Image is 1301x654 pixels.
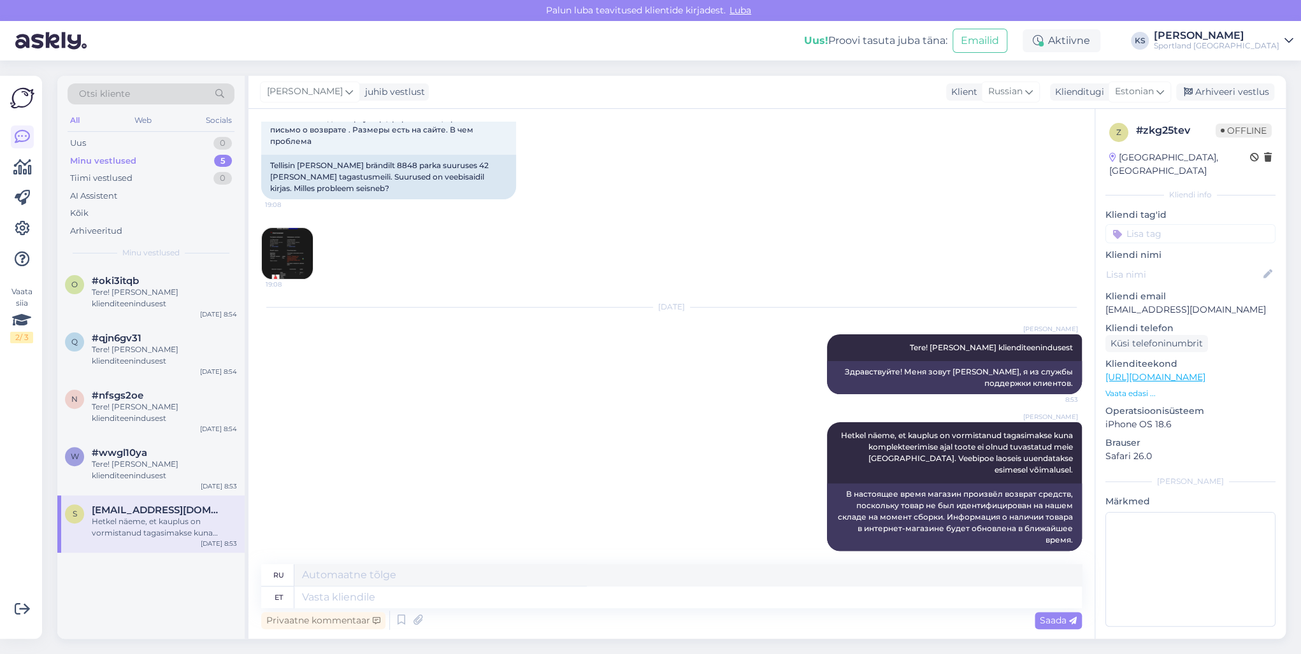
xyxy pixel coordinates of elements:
[92,459,237,481] div: Tere! [PERSON_NAME] klienditeenindusest
[988,85,1023,99] span: Russian
[92,390,143,401] span: #nfsgs2oe
[132,112,154,129] div: Web
[1131,32,1149,50] div: KS
[10,332,33,343] div: 2 / 3
[1023,29,1100,52] div: Aktiivne
[1105,248,1276,262] p: Kliendi nimi
[1216,124,1272,138] span: Offline
[726,4,755,16] span: Luba
[1116,127,1121,137] span: z
[1105,224,1276,243] input: Lisa tag
[1105,388,1276,399] p: Vaata edasi ...
[275,586,283,608] div: et
[1154,31,1293,51] a: [PERSON_NAME]Sportland [GEOGRAPHIC_DATA]
[70,190,117,203] div: AI Assistent
[267,85,343,99] span: [PERSON_NAME]
[71,337,78,346] span: q
[804,33,947,48] div: Proovi tasuta juba täna:
[265,200,313,210] span: 19:08
[1105,335,1208,352] div: Küsi telefoninumbrit
[1109,151,1250,178] div: [GEOGRAPHIC_DATA], [GEOGRAPHIC_DATA]
[92,344,237,367] div: Tere! [PERSON_NAME] klienditeenindusest
[827,361,1082,394] div: Здравствуйте! Меня зовут [PERSON_NAME], я из службы поддержки клиентов.
[70,137,86,150] div: Uus
[92,401,237,424] div: Tere! [PERSON_NAME] klienditeenindusest
[1105,371,1205,383] a: [URL][DOMAIN_NAME]
[1105,208,1276,222] p: Kliendi tag'id
[270,113,480,146] span: Заказала сегодня парку 42р , фирмы 8848, пришло письмо о возврате . Размеры есть на сайте. В чем ...
[1136,123,1216,138] div: # zkg25tev
[1030,395,1078,404] span: 8:53
[360,85,425,99] div: juhib vestlust
[1154,41,1279,51] div: Sportland [GEOGRAPHIC_DATA]
[262,228,313,279] img: Attachment
[1105,450,1276,463] p: Safari 26.0
[804,34,828,46] b: Uus!
[827,483,1082,551] div: В настоящее время магазин произвёл возврат средств, поскольку товар не был идентифицирован на наш...
[71,280,78,289] span: o
[841,430,1075,474] span: Hetkel näeme, et kauplus on vormistanud tagasimakse kuna komplekteerimise ajal toote ei olnud tuv...
[70,225,122,238] div: Arhiveeritud
[71,394,78,404] span: n
[68,112,82,129] div: All
[266,280,313,289] span: 19:08
[213,137,232,150] div: 0
[71,451,79,461] span: w
[214,155,232,167] div: 5
[201,481,237,491] div: [DATE] 8:53
[1030,551,1078,561] span: 9:00
[92,332,141,344] span: #qjn6gv31
[1115,85,1154,99] span: Estonian
[910,343,1073,352] span: Tere! [PERSON_NAME] klienditeenindusest
[200,424,237,434] div: [DATE] 8:54
[70,172,133,185] div: Tiimi vestlused
[1105,290,1276,303] p: Kliendi email
[70,155,136,167] div: Minu vestlused
[1040,615,1077,626] span: Saada
[200,309,237,319] div: [DATE] 8:54
[261,612,385,629] div: Privaatne kommentaar
[273,564,284,586] div: ru
[1176,83,1274,101] div: Arhiveeri vestlus
[1105,322,1276,335] p: Kliendi telefon
[10,86,34,110] img: Askly Logo
[1105,436,1276,450] p: Brauser
[1050,85,1104,99] div: Klienditugi
[79,87,130,101] span: Otsi kliente
[201,539,237,548] div: [DATE] 8:53
[1105,303,1276,316] p: [EMAIL_ADDRESS][DOMAIN_NAME]
[200,367,237,376] div: [DATE] 8:54
[73,509,77,518] span: s
[213,172,232,185] div: 0
[92,516,237,539] div: Hetkel näeme, et kauplus on vormistanud tagasimakse kuna komplekteerimise ajal toote ei olnud tuv...
[1105,357,1276,371] p: Klienditeekond
[92,504,224,516] span: sablovskaaulia8@gmail.com
[1105,495,1276,508] p: Märkmed
[122,247,180,259] span: Minu vestlused
[70,207,89,220] div: Kõik
[92,275,139,287] span: #oki3itqb
[1106,267,1261,281] input: Lisa nimi
[952,29,1007,53] button: Emailid
[10,286,33,343] div: Vaata siia
[261,155,516,199] div: Tellisin [PERSON_NAME] brändilt 8848 parka suuruses 42 [PERSON_NAME] tagastusmeili. Suurused on v...
[1105,418,1276,431] p: iPhone OS 18.6
[1105,404,1276,418] p: Operatsioonisüsteem
[1023,324,1078,334] span: [PERSON_NAME]
[946,85,977,99] div: Klient
[1105,189,1276,201] div: Kliendi info
[1154,31,1279,41] div: [PERSON_NAME]
[203,112,234,129] div: Socials
[1023,412,1078,422] span: [PERSON_NAME]
[261,301,1082,313] div: [DATE]
[1105,476,1276,487] div: [PERSON_NAME]
[92,447,147,459] span: #wwgl10ya
[92,287,237,309] div: Tere! [PERSON_NAME] klienditeenindusest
